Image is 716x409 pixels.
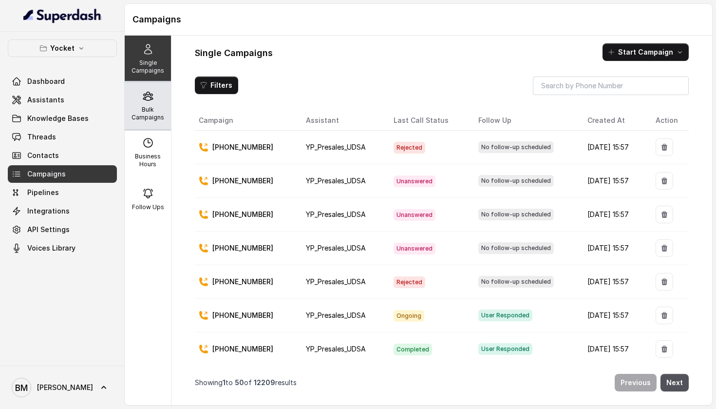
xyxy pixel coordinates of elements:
[306,244,366,252] span: YP_Presales_UDSA
[37,383,93,392] span: [PERSON_NAME]
[580,198,648,232] td: [DATE] 15:57
[8,374,117,401] a: [PERSON_NAME]
[580,332,648,366] td: [DATE] 15:57
[212,176,273,186] p: [PHONE_NUMBER]
[212,277,273,287] p: [PHONE_NUMBER]
[212,142,273,152] p: [PHONE_NUMBER]
[306,345,366,353] span: YP_Presales_UDSA
[50,42,75,54] p: Yocket
[580,232,648,265] td: [DATE] 15:57
[8,39,117,57] button: Yocket
[8,221,117,238] a: API Settings
[27,169,66,179] span: Campaigns
[195,111,298,131] th: Campaign
[195,378,297,388] p: Showing to of results
[23,8,102,23] img: light.svg
[478,310,532,321] span: User Responded
[394,209,435,221] span: Unanswered
[394,142,425,154] span: Rejected
[471,111,580,131] th: Follow Up
[478,343,532,355] span: User Responded
[27,243,75,253] span: Voices Library
[394,344,432,355] span: Completed
[306,143,366,151] span: YP_Presales_UDSA
[195,77,238,94] button: Filters
[478,209,554,220] span: No follow-up scheduled
[212,311,273,320] p: [PHONE_NUMBER]
[8,110,117,127] a: Knowledge Bases
[580,111,648,131] th: Created At
[27,114,89,123] span: Knowledge Bases
[298,111,386,131] th: Assistant
[27,95,64,105] span: Assistants
[212,344,273,354] p: [PHONE_NUMBER]
[212,243,273,253] p: [PHONE_NUMBER]
[306,277,366,286] span: YP_Presales_UDSA
[394,175,435,187] span: Unanswered
[580,164,648,198] td: [DATE] 15:57
[8,73,117,90] a: Dashboard
[223,378,226,387] span: 1
[8,184,117,201] a: Pipelines
[235,378,244,387] span: 50
[195,368,689,397] nav: Pagination
[648,111,689,131] th: Action
[306,210,366,218] span: YP_Presales_UDSA
[254,378,275,387] span: 12209
[129,106,167,121] p: Bulk Campaigns
[394,243,435,254] span: Unanswered
[27,188,59,197] span: Pipelines
[27,132,56,142] span: Threads
[8,147,117,164] a: Contacts
[15,383,28,393] text: BM
[478,242,554,254] span: No follow-up scheduled
[27,206,70,216] span: Integrations
[394,310,424,322] span: Ongoing
[580,299,648,332] td: [DATE] 15:57
[8,202,117,220] a: Integrations
[533,77,689,95] input: Search by Phone Number
[129,153,167,168] p: Business Hours
[306,311,366,319] span: YP_Presales_UDSA
[129,59,167,75] p: Single Campaigns
[478,276,554,288] span: No follow-up scheduled
[132,203,164,211] p: Follow Ups
[306,176,366,185] span: YP_Presales_UDSA
[132,12,704,27] h1: Campaigns
[8,128,117,146] a: Threads
[394,276,425,288] span: Rejected
[195,45,273,61] h1: Single Campaigns
[386,111,471,131] th: Last Call Status
[8,91,117,109] a: Assistants
[603,43,689,61] button: Start Campaign
[478,175,554,187] span: No follow-up scheduled
[660,374,689,391] button: Next
[27,151,59,160] span: Contacts
[8,165,117,183] a: Campaigns
[8,239,117,257] a: Voices Library
[27,225,70,234] span: API Settings
[212,210,273,219] p: [PHONE_NUMBER]
[580,265,648,299] td: [DATE] 15:57
[27,77,65,86] span: Dashboard
[580,131,648,164] td: [DATE] 15:57
[615,374,657,391] button: Previous
[478,141,554,153] span: No follow-up scheduled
